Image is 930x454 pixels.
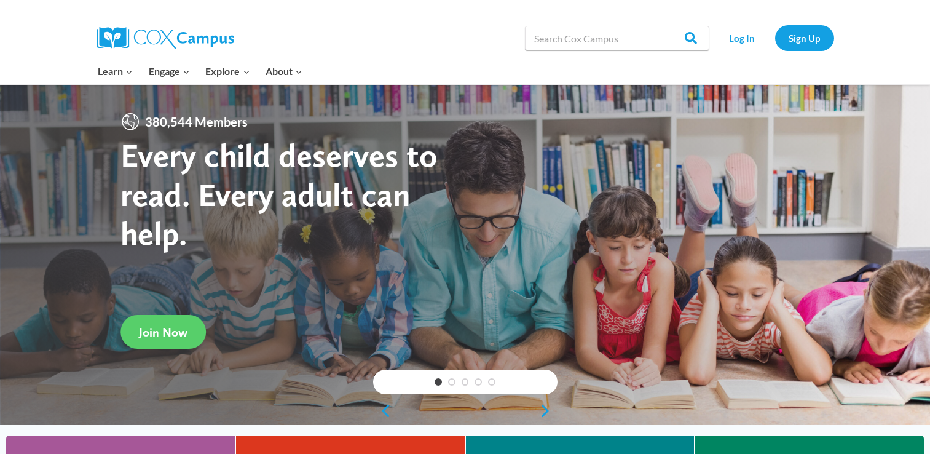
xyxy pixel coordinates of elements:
a: Sign Up [775,25,834,50]
span: Learn [98,63,133,79]
a: 3 [462,378,469,386]
a: Join Now [120,315,206,349]
img: Cox Campus [97,27,234,49]
span: Join Now [139,325,187,340]
a: previous [373,404,392,418]
input: Search Cox Campus [525,26,709,50]
span: Explore [205,63,250,79]
div: content slider buttons [373,399,558,423]
a: 5 [488,378,495,386]
a: 4 [475,378,482,386]
span: Engage [149,63,190,79]
a: Log In [715,25,769,50]
a: 2 [448,378,455,386]
nav: Secondary Navigation [715,25,834,50]
a: 1 [435,378,442,386]
strong: Every child deserves to read. Every adult can help. [120,135,438,253]
a: next [539,404,558,418]
span: About [266,63,302,79]
span: 380,544 Members [140,112,253,132]
nav: Primary Navigation [90,58,310,84]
